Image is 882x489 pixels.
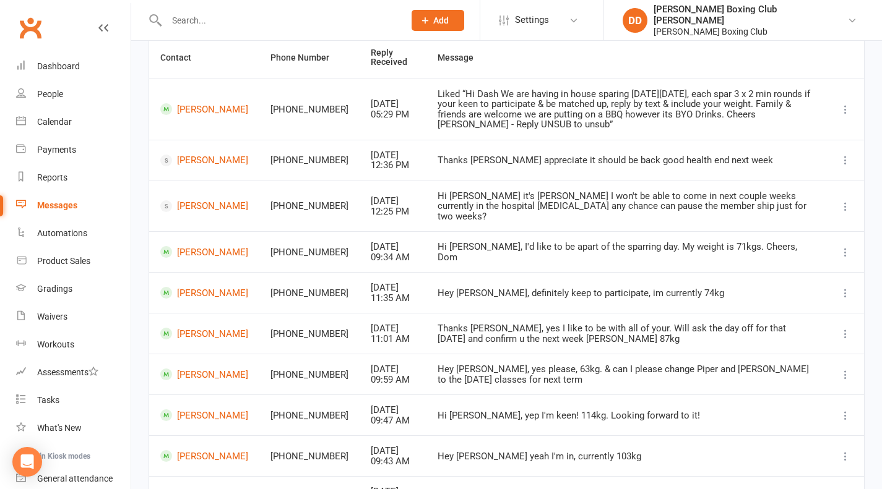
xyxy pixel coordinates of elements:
div: [PHONE_NUMBER] [270,410,348,421]
div: [PHONE_NUMBER] [270,104,348,115]
th: Message [426,37,827,79]
div: Workouts [37,339,74,349]
div: 09:43 AM [371,456,415,467]
a: [PERSON_NAME] [160,287,248,299]
div: Messages [37,200,77,210]
div: Assessments [37,367,98,377]
a: Dashboard [16,53,131,80]
span: Add [433,15,449,25]
a: Assessments [16,359,131,386]
div: Calendar [37,117,72,127]
div: Automations [37,228,87,238]
div: [DATE] [371,150,415,161]
button: Add [412,10,464,31]
div: [DATE] [371,242,415,252]
div: Hey [PERSON_NAME], definitely keep to participate, im currently 74kg [438,288,816,299]
a: [PERSON_NAME] [160,200,248,212]
div: [PHONE_NUMBER] [270,329,348,339]
div: What's New [37,423,82,433]
div: 12:25 PM [371,206,415,217]
a: Tasks [16,386,131,414]
div: Waivers [37,312,67,321]
div: Tasks [37,395,59,405]
div: 11:35 AM [371,293,415,304]
div: [DATE] [371,283,415,293]
div: 11:01 AM [371,334,415,344]
div: Liked “Hi Dash We are having in house sparing [DATE][DATE], each spar 3 x 2 min rounds if your ke... [438,89,816,130]
a: [PERSON_NAME] [160,103,248,115]
input: Search... [163,12,396,29]
div: [PHONE_NUMBER] [270,247,348,258]
a: Automations [16,219,131,247]
div: Open Intercom Messenger [12,447,42,477]
a: Messages [16,192,131,219]
div: [PHONE_NUMBER] [270,451,348,462]
a: Workouts [16,331,131,359]
div: 12:36 PM [371,160,415,171]
div: [DATE] [371,446,415,456]
div: 09:59 AM [371,375,415,385]
div: Hi [PERSON_NAME], I'd like to be apart of the sparring day. My weight is 71kgs. Cheers, Dom [438,242,816,262]
div: Product Sales [37,256,90,266]
div: Payments [37,145,76,155]
div: Thanks [PERSON_NAME] appreciate it should be back good health end next week [438,155,816,166]
div: [PERSON_NAME] Boxing Club [PERSON_NAME] [654,4,847,26]
a: Waivers [16,303,131,331]
th: Reply Received [360,37,426,79]
a: Clubworx [15,12,46,43]
div: People [37,89,63,99]
a: Payments [16,136,131,164]
div: Thanks [PERSON_NAME], yes I like to be with all of your. Will ask the day off for that [DATE] and... [438,323,816,344]
a: People [16,80,131,108]
a: [PERSON_NAME] [160,328,248,339]
div: Hey [PERSON_NAME] yeah I'm in, currently 103kg [438,451,816,462]
a: Calendar [16,108,131,136]
div: Dashboard [37,61,80,71]
a: Gradings [16,275,131,303]
div: 05:29 PM [371,109,415,120]
a: What's New [16,414,131,442]
div: DD [623,8,647,33]
div: [DATE] [371,99,415,109]
div: General attendance [37,474,113,483]
div: [PERSON_NAME] Boxing Club [654,26,847,37]
th: Contact [149,37,259,79]
a: [PERSON_NAME] [160,450,248,462]
a: [PERSON_NAME] [160,246,248,258]
div: [PHONE_NUMBER] [270,155,348,166]
div: [PHONE_NUMBER] [270,370,348,380]
div: Gradings [37,284,72,294]
div: [PHONE_NUMBER] [270,288,348,299]
a: [PERSON_NAME] [160,409,248,421]
th: Phone Number [259,37,360,79]
div: [DATE] [371,364,415,375]
a: Product Sales [16,247,131,275]
a: [PERSON_NAME] [160,155,248,166]
div: 09:34 AM [371,252,415,263]
div: Hi [PERSON_NAME] it's [PERSON_NAME] I won't be able to come in next couple weeks currently in the... [438,191,816,222]
div: [PHONE_NUMBER] [270,201,348,211]
div: Hi [PERSON_NAME], yep I'm keen! 114kg. Looking forward to it! [438,410,816,421]
div: Hey [PERSON_NAME], yes please, 63kg. & can I please change Piper and [PERSON_NAME] to the [DATE] ... [438,364,816,385]
div: [DATE] [371,323,415,334]
a: [PERSON_NAME] [160,368,248,380]
div: [DATE] [371,405,415,415]
div: [DATE] [371,196,415,206]
a: Reports [16,164,131,192]
div: 09:47 AM [371,415,415,426]
span: Settings [515,6,549,34]
div: Reports [37,172,67,182]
